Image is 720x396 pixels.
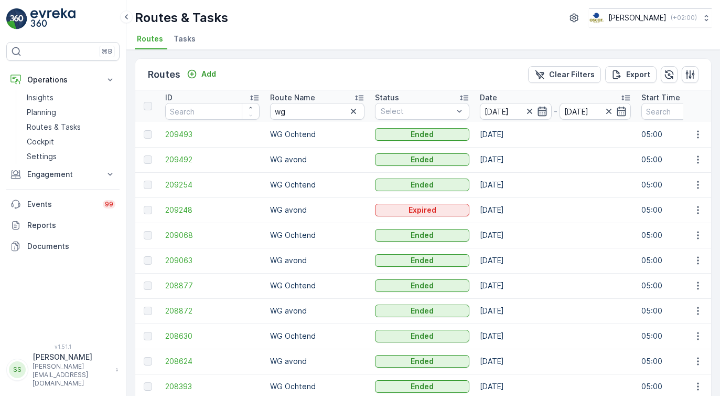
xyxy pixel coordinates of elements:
[270,92,315,103] p: Route Name
[27,75,99,85] p: Operations
[270,230,364,241] p: WG Ochtend
[375,179,469,191] button: Ended
[144,130,152,139] div: Toggle Row Selected
[165,381,260,392] a: 208393
[641,92,680,103] p: Start Time
[475,147,636,172] td: [DATE]
[135,9,228,26] p: Routes & Tasks
[270,280,364,291] p: WG Ochtend
[375,229,469,242] button: Ended
[270,331,364,341] p: WG Ochtend
[409,205,436,215] p: Expired
[270,205,364,215] p: WG avond
[165,129,260,140] a: 209493
[411,230,434,241] p: Ended
[182,68,220,80] button: Add
[144,357,152,366] div: Toggle Row Selected
[475,349,636,374] td: [DATE]
[411,255,434,266] p: Ended
[475,223,636,248] td: [DATE]
[30,8,76,29] img: logo_light-DOdMpM7g.png
[475,197,636,223] td: [DATE]
[165,103,260,120] input: Search
[165,255,260,266] span: 209063
[270,356,364,367] p: WG avond
[528,66,601,83] button: Clear Filters
[27,169,99,180] p: Engagement
[411,129,434,140] p: Ended
[411,306,434,316] p: Ended
[144,155,152,164] div: Toggle Row Selected
[105,200,113,209] p: 99
[165,205,260,215] a: 209248
[375,204,469,216] button: Expired
[23,105,120,120] a: Planning
[27,151,57,162] p: Settings
[270,103,364,120] input: Search
[375,128,469,141] button: Ended
[9,361,26,378] div: SS
[165,230,260,241] a: 209068
[270,381,364,392] p: WG Ochtend
[165,280,260,291] a: 208877
[144,282,152,290] div: Toggle Row Selected
[144,181,152,189] div: Toggle Row Selected
[201,69,216,79] p: Add
[27,107,56,118] p: Planning
[381,106,453,117] p: Select
[165,331,260,341] a: 208630
[475,122,636,147] td: [DATE]
[6,215,120,236] a: Reports
[165,356,260,367] a: 208624
[23,149,120,164] a: Settings
[480,103,552,120] input: dd/mm/yyyy
[144,307,152,315] div: Toggle Row Selected
[27,92,53,103] p: Insights
[27,137,54,147] p: Cockpit
[6,8,27,29] img: logo
[137,34,163,44] span: Routes
[270,154,364,165] p: WG avond
[174,34,196,44] span: Tasks
[165,306,260,316] a: 208872
[375,305,469,317] button: Ended
[475,273,636,298] td: [DATE]
[375,254,469,267] button: Ended
[375,355,469,368] button: Ended
[589,12,604,24] img: basis-logo_rgb2x.png
[475,298,636,324] td: [DATE]
[165,180,260,190] a: 209254
[554,105,557,118] p: -
[626,69,650,80] p: Export
[33,352,110,362] p: [PERSON_NAME]
[671,14,697,22] p: ( +02:00 )
[23,90,120,105] a: Insights
[6,69,120,90] button: Operations
[480,92,497,103] p: Date
[144,256,152,265] div: Toggle Row Selected
[165,154,260,165] a: 209492
[23,120,120,134] a: Routes & Tasks
[6,352,120,388] button: SS[PERSON_NAME][PERSON_NAME][EMAIL_ADDRESS][DOMAIN_NAME]
[375,153,469,166] button: Ended
[6,164,120,185] button: Engagement
[411,180,434,190] p: Ended
[475,248,636,273] td: [DATE]
[6,194,120,215] a: Events99
[6,343,120,350] span: v 1.51.1
[411,381,434,392] p: Ended
[475,172,636,197] td: [DATE]
[33,362,110,388] p: [PERSON_NAME][EMAIL_ADDRESS][DOMAIN_NAME]
[27,220,115,231] p: Reports
[411,331,434,341] p: Ended
[270,255,364,266] p: WG avond
[475,324,636,349] td: [DATE]
[605,66,657,83] button: Export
